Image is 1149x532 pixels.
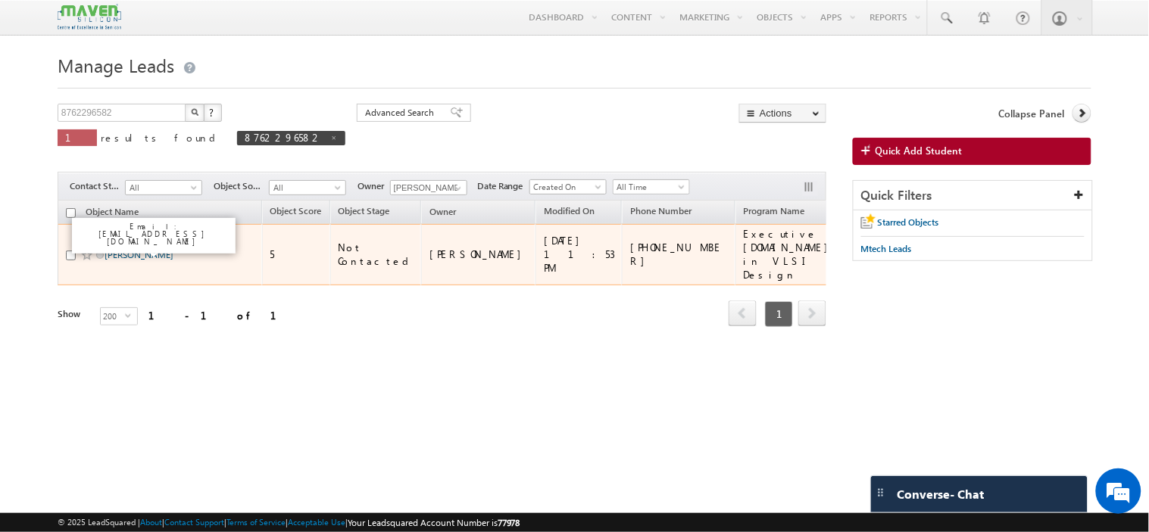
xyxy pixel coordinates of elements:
[876,144,963,157] span: Quick Add Student
[614,180,685,194] span: All Time
[623,203,699,222] a: Phone Number
[898,487,985,501] span: Converse - Chat
[191,108,198,116] img: Search
[544,234,615,275] div: [DATE] 11:53 PM
[613,179,690,194] a: All Time
[78,222,229,245] p: Email: [EMAIL_ADDRESS][DOMAIN_NAME]
[206,417,275,437] em: Start Chat
[798,302,826,326] a: next
[429,206,456,217] span: Owner
[358,179,390,193] span: Owner
[269,180,346,195] a: All
[140,517,162,527] a: About
[20,140,276,404] textarea: Type your message and hit 'Enter'
[729,300,757,326] span: prev
[263,203,329,222] a: Object Score
[861,243,912,254] span: Mtech Leads
[544,205,595,216] span: Modified On
[429,247,529,261] div: [PERSON_NAME]
[26,79,64,99] img: d_60004797649_company_0_60004797649
[736,203,813,222] a: Program Name
[125,312,137,319] span: select
[245,131,323,144] span: 8762296582
[999,107,1065,120] span: Collapse Panel
[65,131,89,144] span: 1
[630,241,729,268] div: [PHONE_NUMBER]
[744,227,836,282] div: Executive [DOMAIN_NAME] in VLSI Design
[164,517,224,527] a: Contact Support
[270,247,323,261] div: 5
[288,517,345,527] a: Acceptable Use
[66,208,76,218] input: Check all records
[390,180,467,195] input: Type to Search
[209,106,216,119] span: ?
[58,53,174,77] span: Manage Leads
[58,4,121,30] img: Custom Logo
[530,180,602,194] span: Created On
[204,104,222,122] button: ?
[365,106,439,120] span: Advanced Search
[854,181,1092,210] div: Quick Filters
[125,180,202,195] a: All
[729,302,757,326] a: prev
[498,517,520,528] span: 77978
[78,204,146,223] a: Object Name
[765,301,793,327] span: 1
[79,79,254,99] div: Chat with us now
[853,138,1091,165] a: Quick Add Student
[339,241,415,268] div: Not Contacted
[105,249,173,260] a: [PERSON_NAME]
[101,308,125,325] span: 200
[101,131,221,144] span: results found
[70,179,125,193] span: Contact Stage
[148,306,295,324] div: 1 - 1 of 1
[630,205,692,216] span: Phone Number
[875,487,887,499] img: carter-drag
[331,203,398,222] a: Object Stage
[739,104,826,123] button: Actions
[248,8,285,44] div: Minimize live chat window
[126,181,198,194] span: All
[58,515,520,530] span: © 2025 LeadSquared | | | | |
[270,205,322,216] span: Object Score
[447,181,466,196] a: Show All Items
[477,179,529,193] span: Date Range
[270,181,342,194] span: All
[214,179,269,193] span: Object Source
[878,216,939,228] span: Starred Objects
[226,517,286,527] a: Terms of Service
[339,205,390,216] span: Object Stage
[529,179,607,194] a: Created On
[744,205,805,216] span: Program Name
[536,203,602,222] a: Modified On
[348,517,520,528] span: Your Leadsquared Account Number is
[58,307,88,321] div: Show
[798,300,826,326] span: next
